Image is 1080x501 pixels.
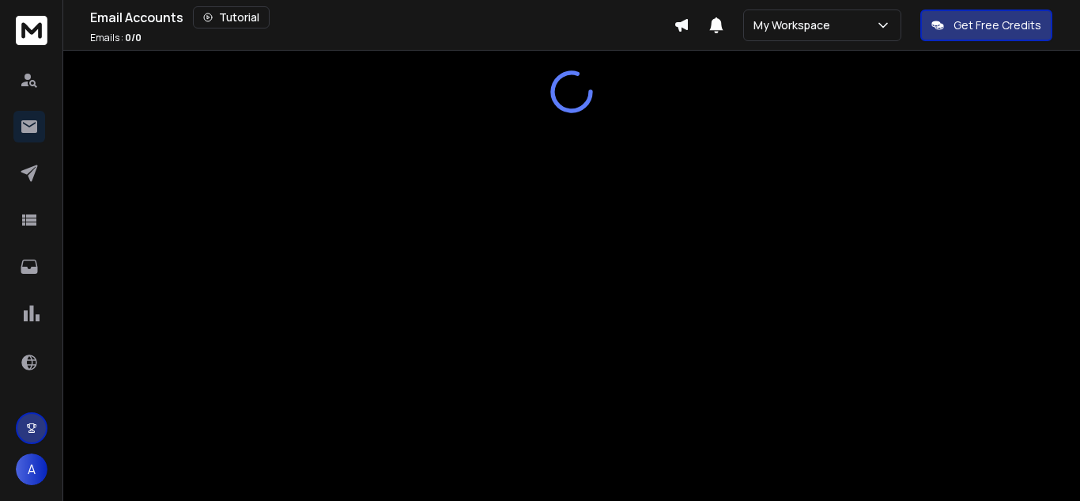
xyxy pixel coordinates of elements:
[90,6,674,28] div: Email Accounts
[125,31,142,44] span: 0 / 0
[16,454,47,485] button: A
[953,17,1041,33] p: Get Free Credits
[193,6,270,28] button: Tutorial
[90,32,142,44] p: Emails :
[753,17,836,33] p: My Workspace
[920,9,1052,41] button: Get Free Credits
